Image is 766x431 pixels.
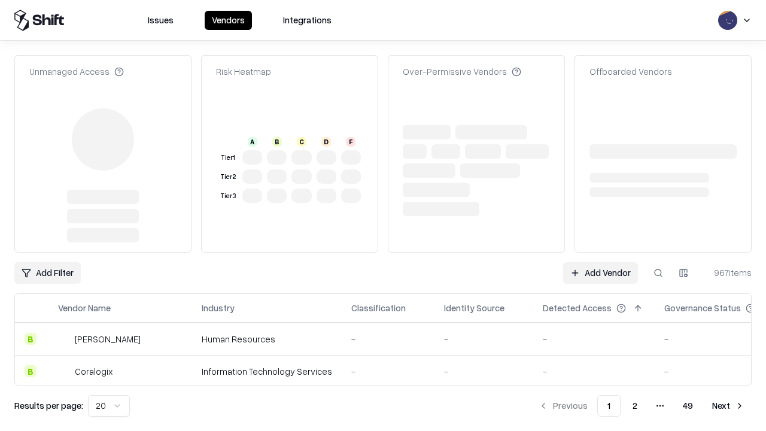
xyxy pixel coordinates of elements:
div: Governance Status [664,302,741,314]
div: - [444,333,524,345]
img: Deel [58,333,70,345]
div: - [444,365,524,378]
div: Detected Access [543,302,612,314]
div: Industry [202,302,235,314]
div: Human Resources [202,333,332,345]
div: Classification [351,302,406,314]
button: Add Filter [14,262,81,284]
div: - [543,365,645,378]
button: 49 [673,395,703,417]
div: - [543,333,645,345]
div: - [351,365,425,378]
div: [PERSON_NAME] [75,333,141,345]
button: 1 [597,395,621,417]
div: B [272,137,282,147]
div: Identity Source [444,302,504,314]
div: Information Technology Services [202,365,332,378]
div: Unmanaged Access [29,65,124,78]
div: - [351,333,425,345]
div: Offboarded Vendors [589,65,672,78]
div: A [248,137,257,147]
div: 967 items [704,266,752,279]
div: Tier 3 [218,191,238,201]
div: Tier 2 [218,172,238,182]
div: Over-Permissive Vendors [403,65,521,78]
div: F [346,137,355,147]
div: C [297,137,306,147]
a: Add Vendor [563,262,638,284]
img: Coralogix [58,365,70,377]
div: Tier 1 [218,153,238,163]
nav: pagination [531,395,752,417]
div: Coralogix [75,365,113,378]
button: Issues [141,11,181,30]
button: Integrations [276,11,339,30]
div: Risk Heatmap [216,65,271,78]
button: Vendors [205,11,252,30]
div: Vendor Name [58,302,111,314]
div: D [321,137,331,147]
button: 2 [623,395,647,417]
div: B [25,365,37,377]
div: B [25,333,37,345]
button: Next [705,395,752,417]
p: Results per page: [14,399,83,412]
